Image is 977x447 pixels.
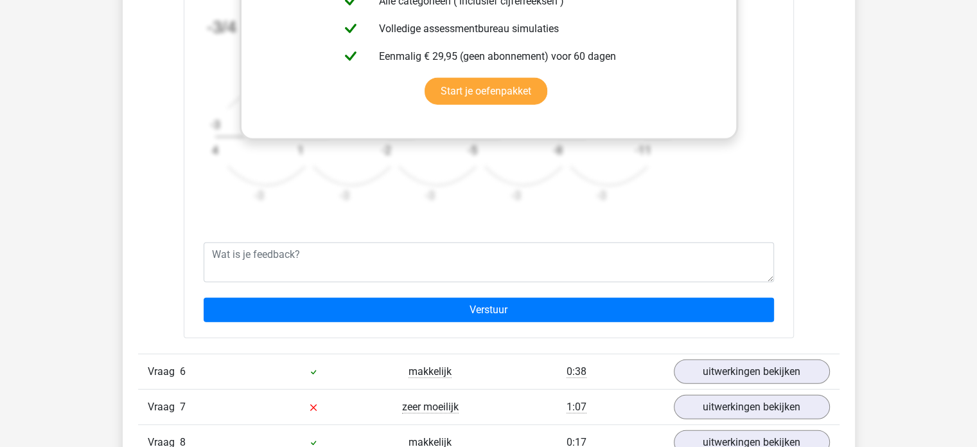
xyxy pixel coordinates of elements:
[212,143,218,157] text: 4
[180,365,186,378] span: 6
[674,395,830,419] a: uitwerkingen bekijken
[567,401,586,414] span: 1:07
[425,188,434,202] text: -3
[148,364,180,379] span: Vraag
[467,143,477,157] text: -5
[180,401,186,413] span: 7
[148,399,180,415] span: Vraag
[425,78,547,105] a: Start je oefenpakket
[511,188,520,202] text: -3
[596,188,606,202] text: -3
[207,17,236,37] tspan: -3/4
[210,118,220,131] text: -3
[567,365,586,378] span: 0:38
[402,401,459,414] span: zeer moeilijk
[552,143,562,157] text: -8
[297,143,304,157] text: 1
[674,360,830,384] a: uitwerkingen bekijken
[635,143,651,157] text: -11
[382,143,391,157] text: -2
[204,298,774,322] input: Verstuur
[409,365,452,378] span: makkelijk
[339,188,349,202] text: -3
[254,188,263,202] text: -3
